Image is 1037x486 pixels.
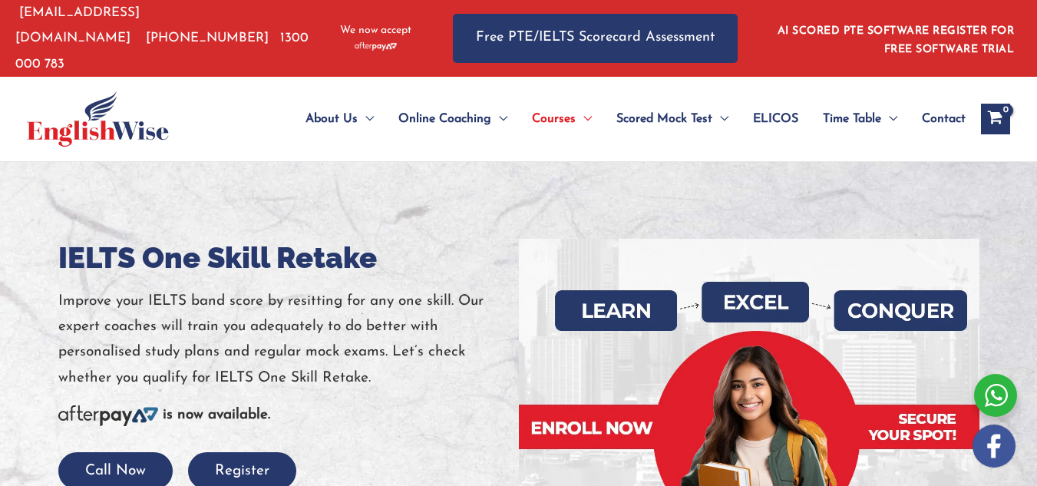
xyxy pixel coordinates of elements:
[146,31,269,45] a: [PHONE_NUMBER]
[58,464,173,478] a: Call Now
[981,104,1010,134] a: View Shopping Cart, empty
[616,92,712,146] span: Scored Mock Test
[712,92,728,146] span: Menu Toggle
[340,23,411,38] span: We now accept
[973,425,1016,468] img: white-facebook.png
[293,92,386,146] a: About UsMenu Toggle
[881,92,897,146] span: Menu Toggle
[15,6,140,45] a: [EMAIL_ADDRESS][DOMAIN_NAME]
[753,92,798,146] span: ELICOS
[58,239,519,277] h1: IELTS One Skill Retake
[188,464,296,478] a: Register
[15,31,309,70] a: 1300 000 783
[163,408,270,422] b: is now available.
[604,92,741,146] a: Scored Mock TestMenu Toggle
[823,92,881,146] span: Time Table
[269,92,966,146] nav: Site Navigation: Main Menu
[922,92,966,146] span: Contact
[58,405,158,426] img: Afterpay-Logo
[398,92,491,146] span: Online Coaching
[491,92,507,146] span: Menu Toggle
[778,25,1015,55] a: AI SCORED PTE SOFTWARE REGISTER FOR FREE SOFTWARE TRIAL
[520,92,604,146] a: CoursesMenu Toggle
[811,92,910,146] a: Time TableMenu Toggle
[358,92,374,146] span: Menu Toggle
[386,92,520,146] a: Online CoachingMenu Toggle
[910,92,966,146] a: Contact
[27,91,169,147] img: cropped-ew-logo
[741,92,811,146] a: ELICOS
[58,289,519,391] p: Improve your IELTS band score by resitting for any one skill. Our expert coaches will train you a...
[768,13,1022,63] aside: Header Widget 1
[453,14,738,62] a: Free PTE/IELTS Scorecard Assessment
[576,92,592,146] span: Menu Toggle
[532,92,576,146] span: Courses
[355,42,397,51] img: Afterpay-Logo
[305,92,358,146] span: About Us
